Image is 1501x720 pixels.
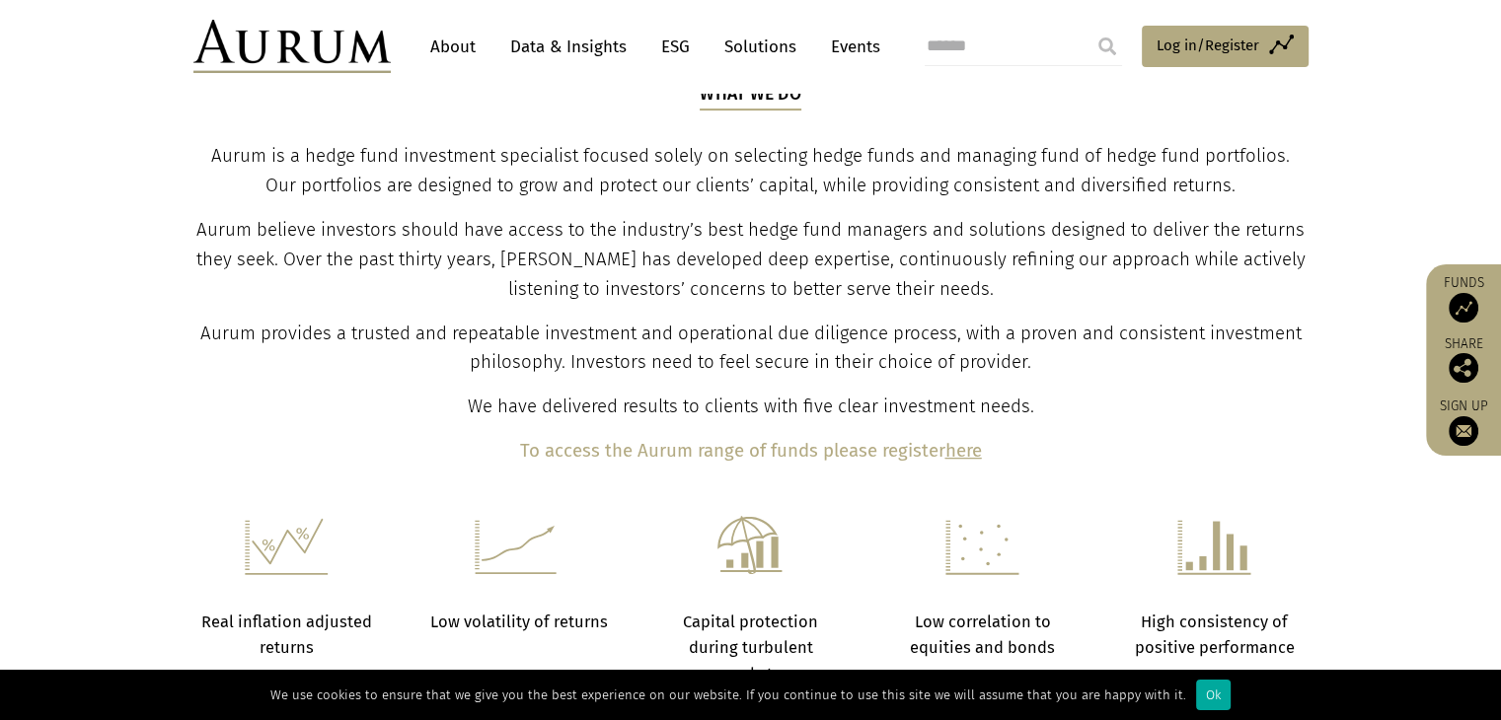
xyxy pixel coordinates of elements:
[945,440,982,462] a: here
[1088,27,1127,66] input: Submit
[1157,34,1259,57] span: Log in/Register
[211,145,1290,196] span: Aurum is a hedge fund investment specialist focused solely on selecting hedge funds and managing ...
[714,29,806,65] a: Solutions
[201,612,372,657] strong: Real inflation adjusted returns
[1449,293,1478,323] img: Access Funds
[1449,416,1478,446] img: Sign up to our newsletter
[193,20,391,73] img: Aurum
[500,29,637,65] a: Data & Insights
[429,612,607,631] strong: Low volatility of returns
[651,29,700,65] a: ESG
[1436,274,1491,323] a: Funds
[196,219,1306,300] span: Aurum believe investors should have access to the industry’s best hedge fund managers and solutio...
[1436,397,1491,446] a: Sign up
[1196,680,1231,710] div: Ok
[700,82,801,109] h5: What we do
[1135,612,1295,657] strong: High consistency of positive performance
[200,323,1302,374] span: Aurum provides a trusted and repeatable investment and operational due diligence process, with a ...
[1142,26,1309,67] a: Log in/Register
[910,612,1055,657] strong: Low correlation to equities and bonds
[1436,337,1491,383] div: Share
[520,440,945,462] b: To access the Aurum range of funds please register
[683,612,818,684] strong: Capital protection during turbulent markets
[420,29,486,65] a: About
[468,396,1034,417] span: We have delivered results to clients with five clear investment needs.
[821,29,880,65] a: Events
[1449,353,1478,383] img: Share this post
